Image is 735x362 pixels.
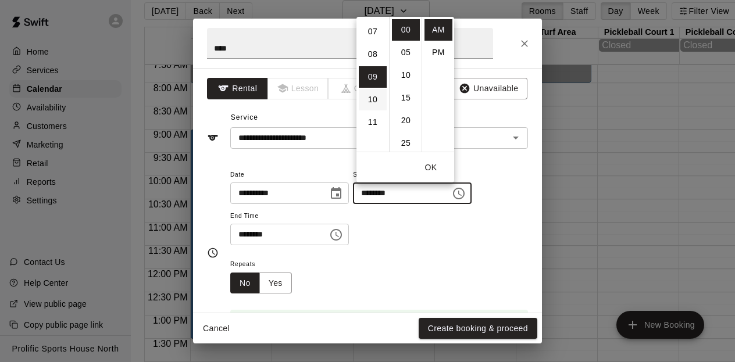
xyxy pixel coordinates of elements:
[419,318,537,339] button: Create booking & proceed
[422,17,454,152] ul: Select meridiem
[230,209,349,224] span: End Time
[359,112,387,133] li: 11 hours
[514,33,535,54] button: Close
[353,167,472,183] span: Start Time
[207,132,219,144] svg: Service
[359,44,387,65] li: 8 hours
[231,113,258,121] span: Service
[392,19,420,41] li: 0 minutes
[392,132,420,154] li: 25 minutes
[324,223,348,246] button: Choose time, selected time is 9:30 AM
[198,318,235,339] button: Cancel
[359,66,387,88] li: 9 hours
[392,110,420,131] li: 20 minutes
[259,273,292,294] button: Yes
[329,78,390,99] span: Camps can only be created in the Services page
[356,17,389,152] ul: Select hours
[359,89,387,110] li: 10 hours
[508,130,524,146] button: Open
[324,182,348,205] button: Choose date, selected date is Sep 20, 2025
[230,167,349,183] span: Date
[392,87,420,109] li: 15 minutes
[230,273,292,294] div: outlined button group
[392,64,420,86] li: 10 minutes
[207,247,219,259] svg: Timing
[268,78,329,99] span: Lessons must be created in the Services page first
[424,19,452,41] li: AM
[424,42,452,63] li: PM
[389,17,422,152] ul: Select minutes
[230,257,301,273] span: Repeats
[230,273,260,294] button: No
[412,157,449,178] button: OK
[359,21,387,42] li: 7 hours
[449,78,527,99] button: Unavailable
[392,42,420,63] li: 5 minutes
[447,182,470,205] button: Choose time, selected time is 9:00 AM
[207,78,268,99] button: Rental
